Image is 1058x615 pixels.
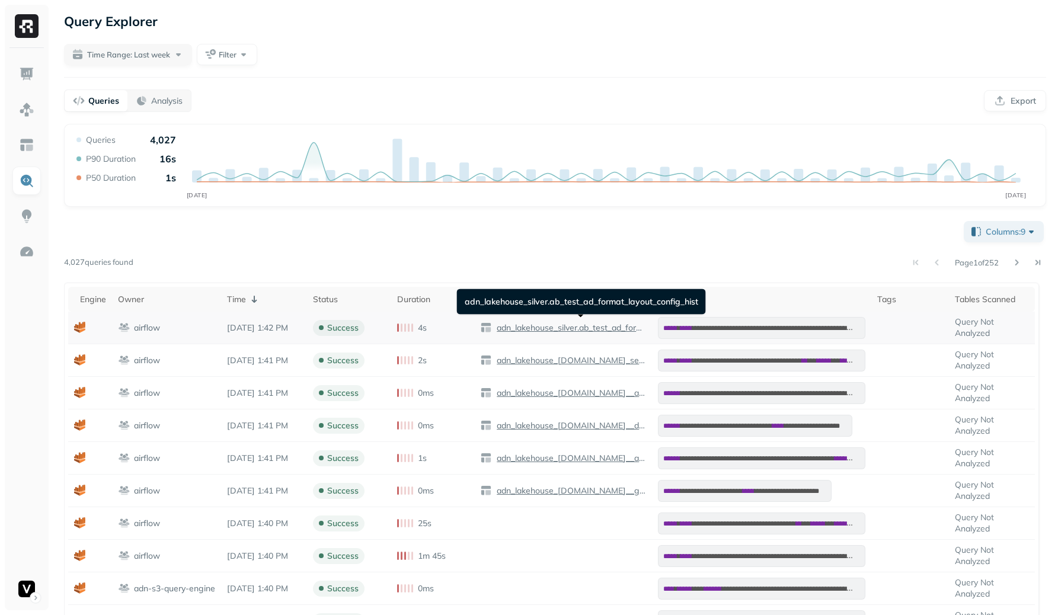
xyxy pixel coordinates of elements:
div: Time [227,292,301,306]
p: success [327,420,359,431]
a: adn_lakehouse_[DOMAIN_NAME]__app_mapping [492,387,646,399]
p: Sep 22, 2025 1:40 PM [227,583,301,594]
p: 0ms [418,485,434,497]
p: P50 Duration [86,172,136,184]
p: airflow [134,420,160,431]
img: table [480,419,492,431]
p: Query Not Analyzed [955,512,1029,534]
img: Ryft [15,14,39,38]
span: Columns: 9 [986,226,1037,238]
p: Sep 22, 2025 1:41 PM [227,387,301,399]
p: Page 1 of 252 [955,257,999,268]
div: Engine [80,294,106,305]
img: Optimization [19,244,34,260]
a: adn_lakehouse_silver.ab_test_ad_format_layout_config_hist [492,322,646,334]
p: airflow [134,518,160,529]
img: table [480,387,492,399]
img: Query Explorer [19,173,34,188]
p: 2s [418,355,427,366]
p: Query Not Analyzed [955,479,1029,502]
p: Query Not Analyzed [955,577,1029,600]
p: 16s [159,153,176,165]
p: airflow [134,387,160,399]
p: airflow [134,550,160,562]
img: table [480,322,492,334]
p: Query Explorer [64,11,158,32]
p: 25s [418,518,431,529]
p: Query Not Analyzed [955,414,1029,437]
p: 1m 45s [418,550,446,562]
img: table [480,452,492,464]
img: Insights [19,209,34,224]
div: Tables Scanned [955,294,1029,305]
p: 4,027 [150,134,176,146]
button: Columns:9 [964,221,1044,242]
div: Tags [877,294,943,305]
p: 4s [418,322,427,334]
div: SQL Text [658,294,865,305]
p: Sep 22, 2025 1:42 PM [227,322,301,334]
p: 0ms [418,583,434,594]
a: adn_lakehouse_[DOMAIN_NAME]_sets_hist [492,355,646,366]
p: 0ms [418,420,434,431]
button: Export [984,90,1046,111]
p: Sep 22, 2025 1:41 PM [227,485,301,497]
p: success [327,355,359,366]
p: 4,027 queries found [64,257,133,268]
p: airflow [134,322,160,334]
p: Query Not Analyzed [955,544,1029,567]
div: adn_lakehouse_silver.ab_test_ad_format_layout_config_hist [457,289,706,315]
a: adn_lakehouse_[DOMAIN_NAME]__game_name_mapping [492,485,646,497]
a: adn_lakehouse_[DOMAIN_NAME]__device_mapping [492,420,646,431]
p: Sep 22, 2025 1:40 PM [227,550,301,562]
p: adn_lakehouse_[DOMAIN_NAME]__app_mapping [494,453,646,464]
p: airflow [134,485,160,497]
img: table [480,354,492,366]
p: success [327,518,359,529]
div: Owner [118,294,215,305]
p: P90 Duration [86,153,136,165]
tspan: [DATE] [187,191,207,199]
p: Queries [86,134,116,146]
p: Query Not Analyzed [955,382,1029,404]
p: 1s [418,453,427,464]
p: Sep 22, 2025 1:40 PM [227,518,301,529]
span: Filter [219,49,236,60]
p: Sep 22, 2025 1:41 PM [227,420,301,431]
p: success [327,387,359,399]
img: Asset Explorer [19,137,34,153]
p: airflow [134,453,160,464]
p: 0ms [418,387,434,399]
p: Query Not Analyzed [955,349,1029,371]
p: Analysis [151,95,183,107]
button: Time Range: Last week [64,44,192,65]
p: 1s [165,172,176,184]
img: Voodoo [18,581,35,597]
p: adn_lakehouse_[DOMAIN_NAME]__app_mapping [494,387,646,399]
p: success [327,583,359,594]
div: Duration [397,294,469,305]
p: success [327,550,359,562]
img: Dashboard [19,66,34,82]
p: adn-s3-query-engine [134,583,215,594]
p: Sep 22, 2025 1:41 PM [227,355,301,366]
span: Time Range: Last week [87,49,170,60]
p: success [327,453,359,464]
p: adn_lakehouse_[DOMAIN_NAME]__game_name_mapping [494,485,646,497]
p: Query Not Analyzed [955,316,1029,339]
p: success [327,485,359,497]
p: Queries [88,95,119,107]
p: adn_lakehouse_silver.ab_test_ad_format_layout_config_hist [494,322,646,334]
p: adn_lakehouse_[DOMAIN_NAME]__device_mapping [494,420,646,431]
img: Assets [19,102,34,117]
button: Filter [197,44,257,65]
p: airflow [134,355,160,366]
p: Query Not Analyzed [955,447,1029,469]
tspan: [DATE] [1005,191,1026,199]
p: adn_lakehouse_[DOMAIN_NAME]_sets_hist [494,355,646,366]
p: Sep 22, 2025 1:41 PM [227,453,301,464]
a: adn_lakehouse_[DOMAIN_NAME]__app_mapping [492,453,646,464]
div: Status [313,294,385,305]
img: table [480,485,492,497]
p: success [327,322,359,334]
